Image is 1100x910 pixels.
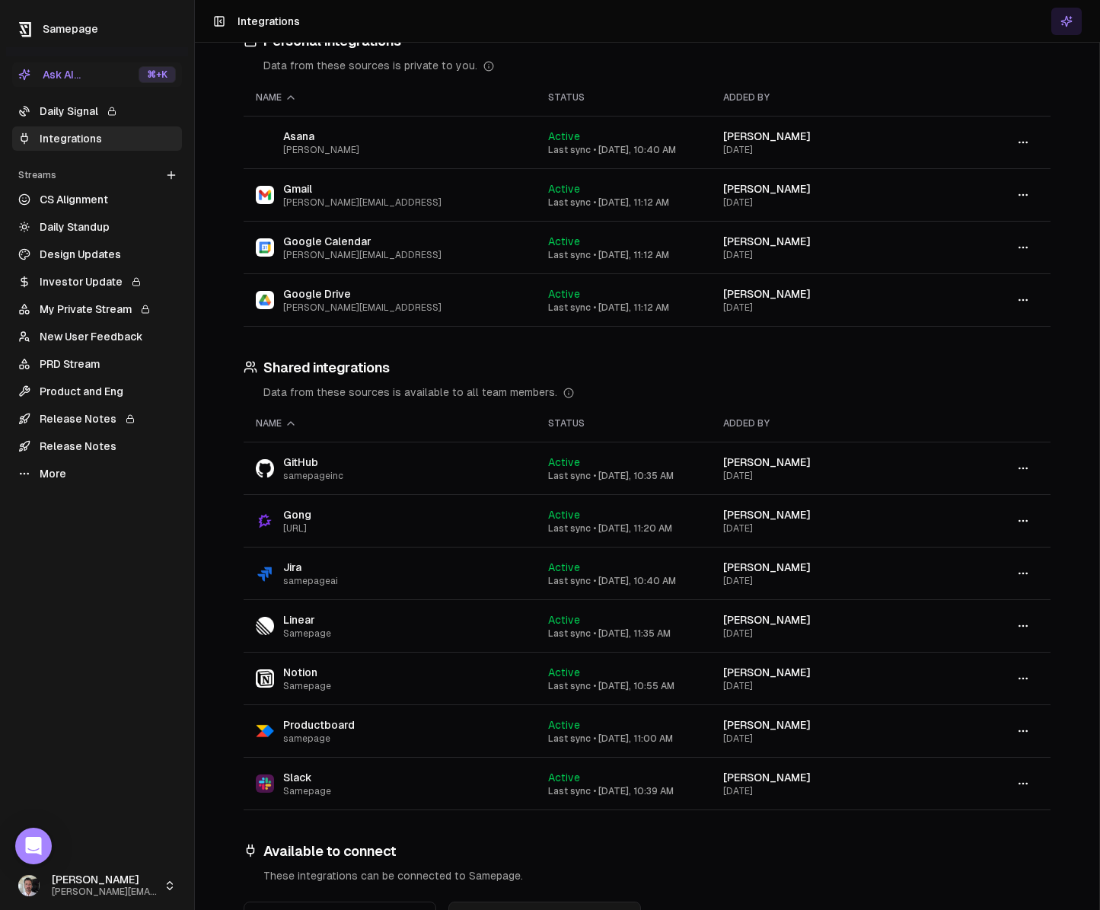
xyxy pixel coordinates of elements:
div: These integrations can be connected to Samepage. [263,868,1051,883]
span: [PERSON_NAME][EMAIL_ADDRESS] [283,196,442,209]
h3: Available to connect [244,841,1051,862]
span: [PERSON_NAME][EMAIL_ADDRESS] [283,249,442,261]
img: Asana [256,133,274,151]
div: Last sync • [DATE], 10:35 AM [548,470,699,482]
img: Notion [256,669,274,688]
img: Slack [256,774,274,793]
span: Google Calendar [283,234,442,249]
span: [PERSON_NAME] [723,561,811,573]
span: [PERSON_NAME] [723,614,811,626]
span: [PERSON_NAME][EMAIL_ADDRESS] [52,886,158,898]
span: Active [548,235,580,247]
span: Linear [283,612,331,627]
span: Active [548,130,580,142]
a: Design Updates [12,242,182,267]
div: Last sync • [DATE], 11:12 AM [548,249,699,261]
span: [PERSON_NAME] [723,666,811,679]
h3: Shared integrations [244,357,1051,378]
div: Added by [723,417,933,429]
span: Productboard [283,717,355,733]
span: Notion [283,665,331,680]
span: [PERSON_NAME] [723,456,811,468]
div: Last sync • [DATE], 11:12 AM [548,196,699,209]
div: [DATE] [723,470,933,482]
span: [PERSON_NAME] [723,130,811,142]
div: Name [256,91,524,104]
div: Last sync • [DATE], 10:40 AM [548,144,699,156]
div: [DATE] [723,575,933,587]
span: samepageai [283,575,338,587]
span: Active [548,771,580,784]
img: _image [18,875,40,896]
span: Active [548,666,580,679]
div: [DATE] [723,196,933,209]
div: [DATE] [723,249,933,261]
span: [URL] [283,522,311,535]
div: [DATE] [723,302,933,314]
span: Active [548,509,580,521]
span: Active [548,561,580,573]
a: Integrations [12,126,182,151]
span: Jira [283,560,338,575]
div: Added by [723,91,933,104]
span: samepageinc [283,470,343,482]
div: Name [256,417,524,429]
div: Data from these sources is private to you. [263,58,1051,73]
span: [PERSON_NAME] [723,509,811,521]
span: [PERSON_NAME][EMAIL_ADDRESS] [283,302,442,314]
img: Productboard [256,722,274,740]
div: Last sync • [DATE], 11:12 AM [548,302,699,314]
div: [DATE] [723,522,933,535]
div: Last sync • [DATE], 10:40 AM [548,575,699,587]
a: Release Notes [12,407,182,431]
div: Data from these sources is available to all team members. [263,385,1051,400]
a: Product and Eng [12,379,182,404]
a: Daily Signal [12,99,182,123]
span: Active [548,719,580,731]
div: Last sync • [DATE], 11:35 AM [548,627,699,640]
div: [DATE] [723,785,933,797]
span: [PERSON_NAME] [723,719,811,731]
span: [PERSON_NAME] [723,183,811,195]
span: Google Drive [283,286,442,302]
div: Open Intercom Messenger [15,828,52,864]
div: [DATE] [723,144,933,156]
span: Active [548,456,580,468]
div: Streams [12,163,182,187]
div: Last sync • [DATE], 10:55 AM [548,680,699,692]
span: Active [548,288,580,300]
a: My Private Stream [12,297,182,321]
span: [PERSON_NAME] [283,144,359,156]
a: CS Alignment [12,187,182,212]
span: Gmail [283,181,442,196]
span: Samepage [43,23,98,35]
div: ⌘ +K [139,66,176,83]
a: PRD Stream [12,352,182,376]
a: Investor Update [12,270,182,294]
img: Gmail [256,186,274,204]
span: [PERSON_NAME] [723,771,811,784]
a: More [12,461,182,486]
div: Status [548,417,699,429]
button: Ask AI...⌘+K [12,62,182,87]
span: Samepage [283,627,331,640]
img: Google Drive [256,291,274,309]
a: Release Notes [12,434,182,458]
div: [DATE] [723,627,933,640]
a: Daily Standup [12,215,182,239]
img: Google Calendar [256,238,274,257]
div: Last sync • [DATE], 11:00 AM [548,733,699,745]
h1: Integrations [238,14,300,29]
span: Gong [283,507,311,522]
div: Last sync • [DATE], 11:20 AM [548,522,699,535]
button: [PERSON_NAME][PERSON_NAME][EMAIL_ADDRESS] [12,867,182,904]
div: Ask AI... [18,67,81,82]
a: New User Feedback [12,324,182,349]
div: Status [548,91,699,104]
span: [PERSON_NAME] [52,873,158,887]
span: Slack [283,770,331,785]
span: [PERSON_NAME] [723,288,811,300]
div: [DATE] [723,680,933,692]
span: GitHub [283,455,343,470]
span: Samepage [283,680,331,692]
